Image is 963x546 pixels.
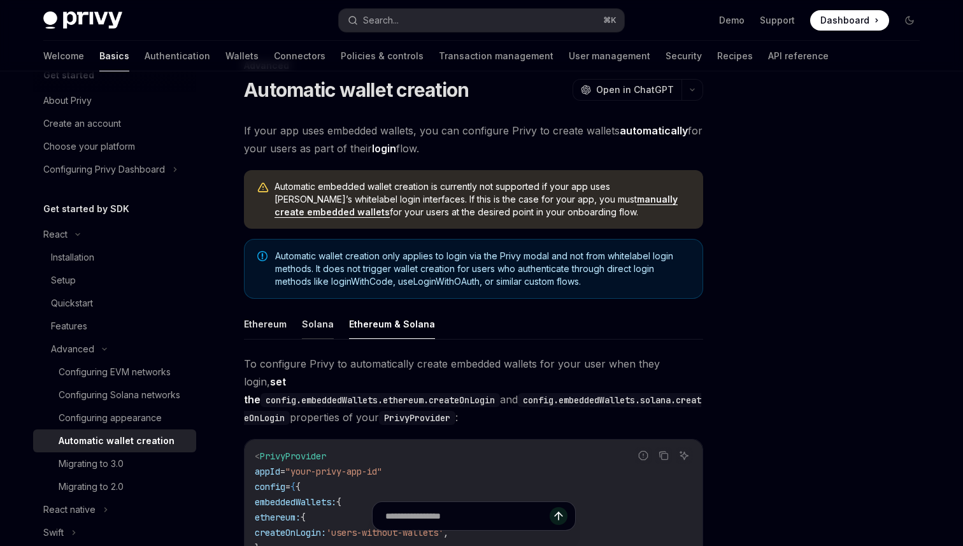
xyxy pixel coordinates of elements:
[285,481,290,492] span: =
[51,341,94,357] div: Advanced
[51,273,76,288] div: Setup
[59,479,124,494] div: Migrating to 2.0
[666,41,702,71] a: Security
[43,502,96,517] div: React native
[255,481,285,492] span: config
[43,162,165,177] div: Configuring Privy Dashboard
[244,355,703,426] span: To configure Privy to automatically create embedded wallets for your user when they login, and pr...
[43,201,129,217] h5: Get started by SDK
[275,250,690,288] span: Automatic wallet creation only applies to login via the Privy modal and not from whitelabel login...
[257,182,269,194] svg: Warning
[43,116,121,131] div: Create an account
[260,393,500,407] code: config.embeddedWallets.ethereum.createOnLogin
[244,122,703,157] span: If your app uses embedded wallets, you can configure Privy to create wallets for your users as pa...
[255,496,336,508] span: embeddedWallets:
[145,41,210,71] a: Authentication
[379,411,455,425] code: PrivyProvider
[255,466,280,477] span: appId
[59,410,162,426] div: Configuring appearance
[33,384,196,406] a: Configuring Solana networks
[225,41,259,71] a: Wallets
[43,139,135,154] div: Choose your platform
[59,387,180,403] div: Configuring Solana networks
[336,496,341,508] span: {
[275,180,690,219] span: Automatic embedded wallet creation is currently not supported if your app uses [PERSON_NAME]’s wh...
[99,41,129,71] a: Basics
[43,41,84,71] a: Welcome
[43,93,92,108] div: About Privy
[620,124,688,137] strong: automatically
[33,246,196,269] a: Installation
[260,450,326,462] span: PrivyProvider
[257,251,267,261] svg: Note
[285,466,382,477] span: "your-privy-app-id"
[244,375,500,406] strong: set the
[51,250,94,265] div: Installation
[43,525,64,540] div: Swift
[33,406,196,429] a: Configuring appearance
[59,456,124,471] div: Migrating to 3.0
[59,364,171,380] div: Configuring EVM networks
[51,296,93,311] div: Quickstart
[439,41,553,71] a: Transaction management
[899,10,920,31] button: Toggle dark mode
[655,447,672,464] button: Copy the contents from the code block
[372,142,396,155] strong: login
[280,466,285,477] span: =
[33,292,196,315] a: Quickstart
[33,89,196,112] a: About Privy
[33,429,196,452] a: Automatic wallet creation
[550,507,567,525] button: Send message
[349,309,435,339] button: Ethereum & Solana
[820,14,869,27] span: Dashboard
[244,78,469,101] h1: Automatic wallet creation
[244,309,287,339] button: Ethereum
[274,41,325,71] a: Connectors
[59,433,175,449] div: Automatic wallet creation
[569,41,650,71] a: User management
[302,309,334,339] button: Solana
[768,41,829,71] a: API reference
[33,361,196,384] a: Configuring EVM networks
[717,41,753,71] a: Recipes
[676,447,692,464] button: Ask AI
[760,14,795,27] a: Support
[296,481,301,492] span: {
[719,14,745,27] a: Demo
[810,10,889,31] a: Dashboard
[255,450,260,462] span: <
[43,11,122,29] img: dark logo
[290,481,296,492] span: {
[596,83,674,96] span: Open in ChatGPT
[33,475,196,498] a: Migrating to 2.0
[573,79,681,101] button: Open in ChatGPT
[33,315,196,338] a: Features
[51,319,87,334] div: Features
[603,15,617,25] span: ⌘ K
[33,269,196,292] a: Setup
[341,41,424,71] a: Policies & controls
[43,227,68,242] div: React
[33,452,196,475] a: Migrating to 3.0
[339,9,624,32] button: Search...⌘K
[635,447,652,464] button: Report incorrect code
[33,135,196,158] a: Choose your platform
[363,13,399,28] div: Search...
[33,112,196,135] a: Create an account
